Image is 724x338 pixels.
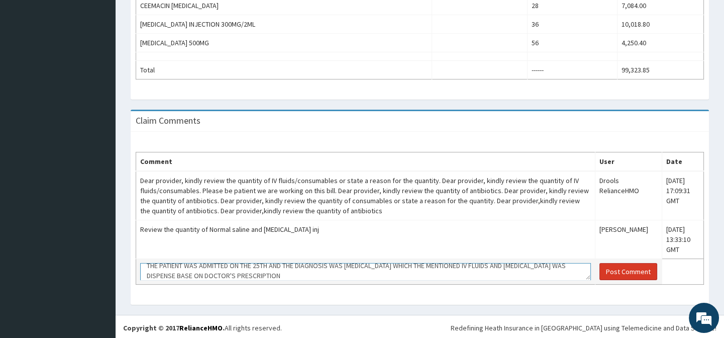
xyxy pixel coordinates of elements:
td: [DATE] 17:09:31 GMT [662,171,704,220]
div: Redefining Heath Insurance in [GEOGRAPHIC_DATA] using Telemedicine and Data Science! [451,323,716,333]
th: Comment [136,152,595,172]
td: 99,323.85 [617,61,704,79]
th: User [595,152,662,172]
td: 10,018.80 [617,15,704,34]
td: Dear provider, kindly review the quantity of IV fluids/consumables or state a reason for the quan... [136,171,595,220]
strong: Copyright © 2017 . [123,323,225,332]
textarea: Type your message and hit 'Enter' [5,228,191,264]
span: We're online! [58,104,139,205]
textarea: THE PATIENT WAS ADMITTED ON THE 25TH AND THE DIAGNOSIS WAS [MEDICAL_DATA] WHICH THE MENTIONED IV ... [140,263,591,280]
td: Review the quantity of Normal saline and [MEDICAL_DATA] inj [136,220,595,259]
div: Chat with us now [52,56,169,69]
img: d_794563401_company_1708531726252_794563401 [19,50,41,75]
td: [PERSON_NAME] [595,220,662,259]
a: RelianceHMO [179,323,223,332]
td: 56 [528,34,617,52]
th: Date [662,152,704,172]
h3: Claim Comments [136,116,200,125]
td: 4,250.40 [617,34,704,52]
td: 36 [528,15,617,34]
td: Drools RelianceHMO [595,171,662,220]
td: [MEDICAL_DATA] INJECTION 300MG/2ML [136,15,432,34]
td: [DATE] 13:33:10 GMT [662,220,704,259]
td: [MEDICAL_DATA] 500MG [136,34,432,52]
td: Total [136,61,432,79]
div: Minimize live chat window [165,5,189,29]
td: ------ [528,61,617,79]
button: Post Comment [599,263,657,280]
